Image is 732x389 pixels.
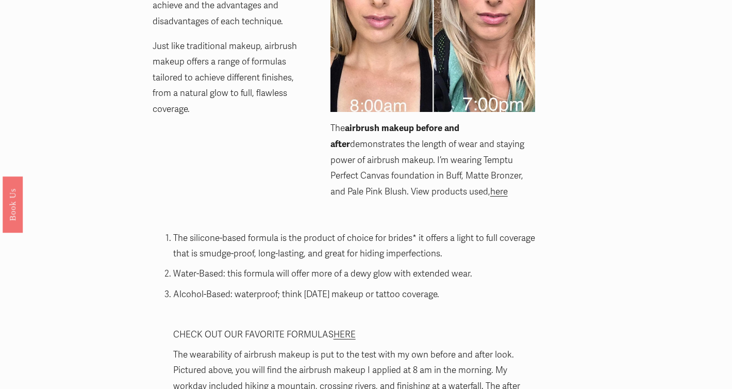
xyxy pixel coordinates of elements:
a: here [490,186,508,197]
p: The demonstrates the length of wear and staying power of airbrush makeup. I’m wearing Temptu Perf... [330,121,535,200]
a: HERE [334,329,356,340]
a: Book Us [3,176,23,233]
p: The silicone-based formula is the product of choice for brides* it offers a light to full coverag... [173,231,535,262]
p: Water-Based: this formula will offer more of a dewy glow with extended wear. [173,266,535,282]
p: Just like traditional makeup, airbrush makeup offers a range of formulas tailored to achieve diff... [153,39,313,118]
p: Alcohol-Based: waterproof; think [DATE] makeup or tattoo coverage. [173,287,535,303]
strong: airbrush makeup before and after [330,123,461,150]
p: CHECK OUT OUR FAVORITE FORMULAS [173,327,535,343]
